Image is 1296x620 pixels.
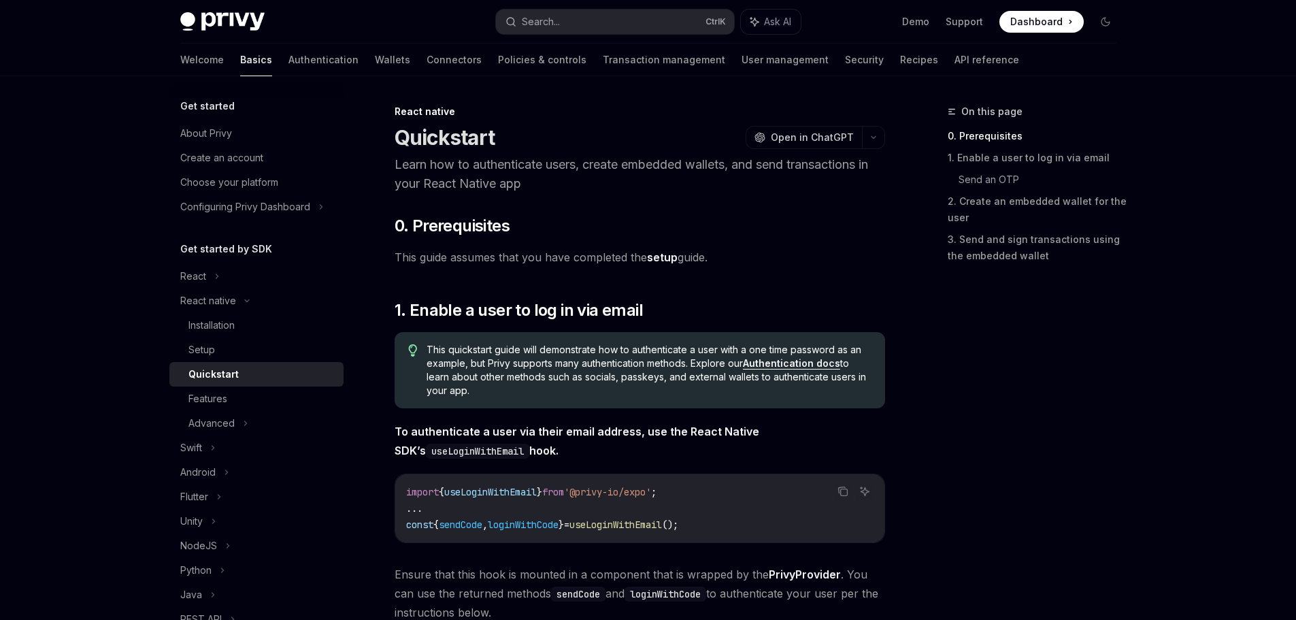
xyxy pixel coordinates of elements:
a: API reference [954,44,1019,76]
a: Basics [240,44,272,76]
a: Authentication docs [743,357,840,370]
a: setup [647,250,678,265]
button: Copy the contents from the code block [834,483,852,500]
span: 1. Enable a user to log in via email [395,299,643,321]
a: Support [946,15,983,29]
a: 2. Create an embedded wallet for the user [948,191,1127,229]
span: = [564,519,569,531]
button: Ask AI [856,483,874,500]
div: Unity [180,513,203,529]
div: NodeJS [180,538,217,554]
div: Setup [188,342,215,358]
a: User management [742,44,829,76]
a: 3. Send and sign transactions using the embedded wallet [948,229,1127,267]
span: useLoginWithEmail [569,519,662,531]
div: Flutter [180,489,208,505]
a: Connectors [427,44,482,76]
a: Welcome [180,44,224,76]
div: Android [180,464,216,480]
div: Create an account [180,150,263,166]
a: Recipes [900,44,938,76]
span: (); [662,519,678,531]
span: useLoginWithEmail [444,486,537,498]
button: Toggle dark mode [1095,11,1116,33]
span: from [542,486,564,498]
span: Ask AI [764,15,791,29]
div: Swift [180,440,202,456]
span: This guide assumes that you have completed the guide. [395,248,885,267]
a: Dashboard [999,11,1084,33]
div: React native [395,105,885,118]
span: loginWithCode [488,519,559,531]
div: Python [180,562,212,578]
a: 1. Enable a user to log in via email [948,147,1127,169]
a: Create an account [169,146,344,170]
div: Java [180,587,202,603]
a: Transaction management [603,44,725,76]
span: , [482,519,488,531]
span: { [439,486,444,498]
span: { [433,519,439,531]
a: Wallets [375,44,410,76]
span: 0. Prerequisites [395,215,510,237]
code: sendCode [551,587,605,602]
code: useLoginWithEmail [426,444,529,459]
a: Send an OTP [959,169,1127,191]
a: Quickstart [169,362,344,387]
div: Configuring Privy Dashboard [180,199,310,215]
span: } [537,486,542,498]
span: const [406,519,433,531]
div: Installation [188,317,235,333]
strong: To authenticate a user via their email address, use the React Native SDK’s hook. [395,425,759,457]
a: PrivyProvider [769,568,841,582]
a: Features [169,387,344,411]
div: Quickstart [188,366,239,382]
span: On this page [961,103,1023,120]
div: Search... [522,14,560,30]
span: import [406,486,439,498]
span: ... [406,502,422,515]
span: Dashboard [1010,15,1063,29]
div: React native [180,293,236,309]
h5: Get started [180,98,235,114]
p: Learn how to authenticate users, create embedded wallets, and send transactions in your React Nat... [395,155,885,193]
a: Security [845,44,884,76]
button: Search...CtrlK [496,10,734,34]
a: Policies & controls [498,44,586,76]
button: Ask AI [741,10,801,34]
img: dark logo [180,12,265,31]
a: Choose your platform [169,170,344,195]
a: Demo [902,15,929,29]
a: Setup [169,338,344,362]
a: About Privy [169,121,344,146]
span: '@privy-io/expo' [564,486,651,498]
span: ; [651,486,657,498]
span: Ctrl K [705,16,726,27]
code: loginWithCode [625,587,706,602]
div: React [180,268,206,284]
h1: Quickstart [395,125,495,150]
h5: Get started by SDK [180,241,272,257]
svg: Tip [408,344,418,357]
span: sendCode [439,519,482,531]
span: } [559,519,564,531]
div: Features [188,391,227,407]
span: This quickstart guide will demonstrate how to authenticate a user with a one time password as an ... [427,343,871,397]
a: Installation [169,313,344,338]
a: Authentication [288,44,359,76]
a: 0. Prerequisites [948,125,1127,147]
button: Open in ChatGPT [746,126,862,149]
div: Choose your platform [180,174,278,191]
span: Open in ChatGPT [771,131,854,144]
div: Advanced [188,415,235,431]
div: About Privy [180,125,232,142]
